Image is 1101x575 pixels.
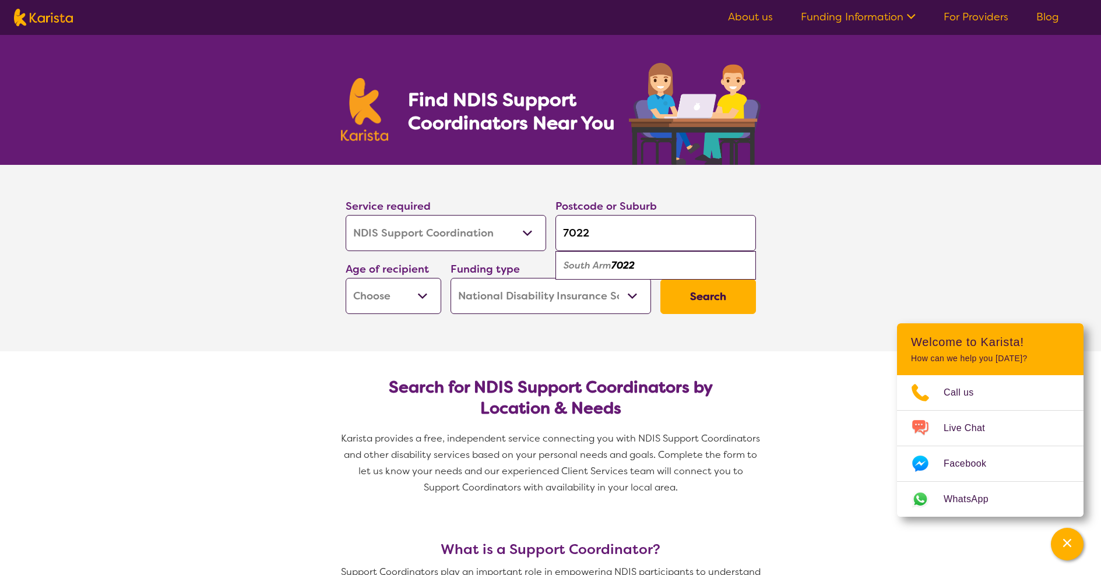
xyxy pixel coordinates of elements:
[341,432,762,493] span: Karista provides a free, independent service connecting you with NDIS Support Coordinators and ot...
[944,491,1002,508] span: WhatsApp
[451,262,520,276] label: Funding type
[555,215,756,251] input: Type
[728,10,773,24] a: About us
[944,455,1000,472] span: Facebook
[801,10,916,24] a: Funding Information
[1051,528,1084,560] button: Channel Menu
[564,259,611,271] em: South Arm
[944,10,1008,24] a: For Providers
[14,9,73,26] img: Karista logo
[611,259,635,271] em: 7022
[408,88,624,135] h1: Find NDIS Support Coordinators Near You
[341,78,389,141] img: Karista logo
[944,419,999,437] span: Live Chat
[346,199,431,213] label: Service required
[555,199,657,213] label: Postcode or Suburb
[355,377,747,419] h2: Search for NDIS Support Coordinators by Location & Needs
[897,482,1084,517] a: Web link opens in a new tab.
[897,323,1084,517] div: Channel Menu
[346,262,429,276] label: Age of recipient
[944,384,988,401] span: Call us
[660,279,756,314] button: Search
[911,354,1070,364] p: How can we help you [DATE]?
[561,255,750,277] div: South Arm 7022
[911,335,1070,349] h2: Welcome to Karista!
[341,541,761,558] h3: What is a Support Coordinator?
[897,375,1084,517] ul: Choose channel
[629,63,761,165] img: support-coordination
[1036,10,1059,24] a: Blog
